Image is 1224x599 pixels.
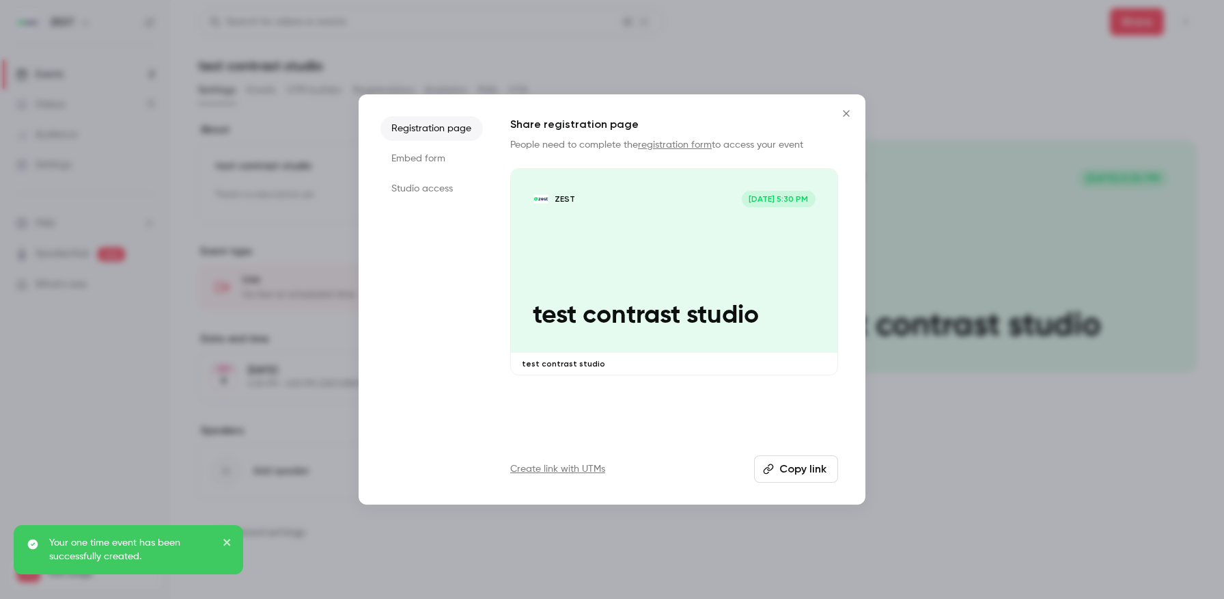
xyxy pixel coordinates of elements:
[380,176,483,201] li: Studio access
[510,462,605,476] a: Create link with UTMs
[49,536,213,563] p: Your one time event has been successfully created.
[742,191,816,207] span: [DATE] 5:30 PM
[833,100,860,127] button: Close
[754,455,838,483] button: Copy link
[380,146,483,171] li: Embed form
[533,191,549,207] img: test contrast studio
[555,194,575,204] p: ZEST
[510,168,838,375] a: test contrast studioZEST[DATE] 5:30 PMtest contrast studiotest contrast studio
[638,140,712,150] a: registration form
[522,358,826,369] p: test contrast studio
[380,116,483,141] li: Registration page
[510,116,838,133] h1: Share registration page
[510,138,838,152] p: People need to complete the to access your event
[223,536,232,553] button: close
[533,301,816,330] p: test contrast studio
